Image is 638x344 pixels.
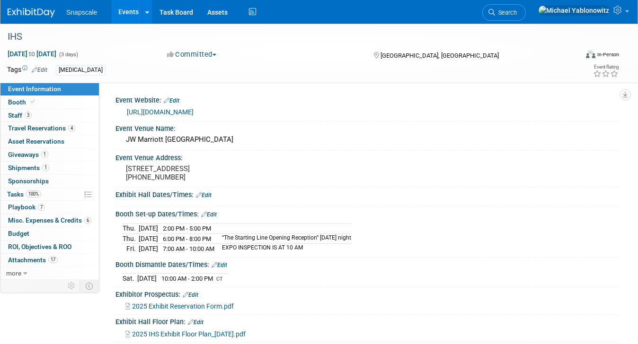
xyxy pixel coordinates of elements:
span: 6:00 PM - 8:00 PM [163,235,211,242]
a: Shipments1 [0,162,99,174]
span: 2:00 PM - 5:00 PM [163,225,211,232]
span: Staff [8,112,32,119]
a: Edit [196,192,212,198]
span: Sponsorships [8,177,49,185]
span: more [6,269,21,277]
span: Giveaways [8,151,48,158]
span: (3 days) [58,52,78,58]
span: 1 [41,151,48,158]
td: Thu. [123,233,139,244]
a: Misc. Expenses & Credits6 [0,214,99,227]
td: [DATE] [139,223,158,233]
div: Event Format [529,49,620,63]
div: Booth Set-up Dates/Times: [115,207,619,219]
a: 2025 Exhibit Reservation Form.pdf [125,302,234,310]
a: Attachments17 [0,254,99,267]
span: Tasks [7,190,41,198]
img: ExhibitDay [8,8,55,17]
span: 7 [38,204,45,211]
a: Booth [0,96,99,109]
td: [DATE] [139,233,158,244]
a: Edit [188,319,204,326]
span: 6 [84,217,91,224]
span: Shipments [8,164,49,172]
a: Staff3 [0,109,99,122]
td: Toggle Event Tabs [80,280,99,292]
div: Exhibit Hall Dates/Times: [115,188,619,200]
a: Edit [212,262,227,268]
span: 2025 IHS Exhibit Floor Plan_[DATE].pdf [132,330,246,338]
span: 4 [68,125,75,132]
span: CT [216,276,223,282]
div: Exhibitor Prospectus: [115,287,619,300]
span: ROI, Objectives & ROO [8,243,71,250]
img: Michael Yablonowitz [538,5,610,16]
td: “The Starting Line Opening Reception” [DATE] night [216,233,351,244]
span: 17 [48,256,58,263]
span: Search [495,9,517,16]
td: Thu. [123,223,139,233]
span: Snapscale [66,9,97,16]
a: more [0,267,99,280]
div: JW Marriott [GEOGRAPHIC_DATA] [123,132,612,147]
span: Misc. Expenses & Credits [8,216,91,224]
div: Event Rating [593,65,619,69]
span: Booth [8,98,37,106]
a: Playbook7 [0,201,99,214]
span: Budget [8,230,29,237]
td: Personalize Event Tab Strip [63,280,80,292]
span: Playbook [8,203,45,211]
td: Sat. [123,274,137,284]
a: Edit [164,97,179,104]
a: Search [482,4,526,21]
td: Fri. [123,244,139,254]
td: EXPO INSPECTION IS AT 10 AM [216,244,351,254]
a: Edit [32,67,47,73]
span: 7:00 AM - 10:00 AM [163,245,214,252]
span: Travel Reservations [8,124,75,132]
button: Committed [164,50,220,60]
a: Budget [0,227,99,240]
span: to [27,50,36,58]
a: Giveaways1 [0,148,99,161]
div: Exhibit Hall Floor Plan: [115,315,619,327]
a: Sponsorships [0,175,99,188]
a: ROI, Objectives & ROO [0,241,99,253]
div: In-Person [597,51,619,58]
td: [DATE] [137,274,157,284]
span: Event Information [8,85,61,93]
span: Asset Reservations [8,138,64,145]
a: Asset Reservations [0,135,99,148]
pre: [STREET_ADDRESS] [PHONE_NUMBER] [126,164,315,181]
td: [DATE] [139,244,158,254]
div: [MEDICAL_DATA] [56,65,106,75]
a: Event Information [0,83,99,95]
div: Booth Dismantle Dates/Times: [115,258,619,270]
div: Event Venue Address: [115,151,619,163]
div: Event Website: [115,93,619,105]
a: Tasks100% [0,188,99,201]
span: 1 [42,164,49,171]
a: [URL][DOMAIN_NAME] [127,108,194,116]
img: Format-Inperson.png [586,51,595,58]
span: 3 [25,112,32,119]
span: [DATE] [DATE] [7,50,57,58]
td: Tags [7,65,47,76]
a: Edit [201,211,217,218]
a: 2025 IHS Exhibit Floor Plan_[DATE].pdf [125,330,246,338]
span: 100% [26,190,41,198]
a: Edit [183,292,198,298]
div: IHS [4,28,567,45]
span: 2025 Exhibit Reservation Form.pdf [132,302,234,310]
i: Booth reservation complete [30,99,35,104]
span: 10:00 AM - 2:00 PM [161,275,213,282]
span: [GEOGRAPHIC_DATA], [GEOGRAPHIC_DATA] [381,52,499,59]
span: Attachments [8,256,58,264]
div: Event Venue Name: [115,121,619,133]
a: Travel Reservations4 [0,122,99,135]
